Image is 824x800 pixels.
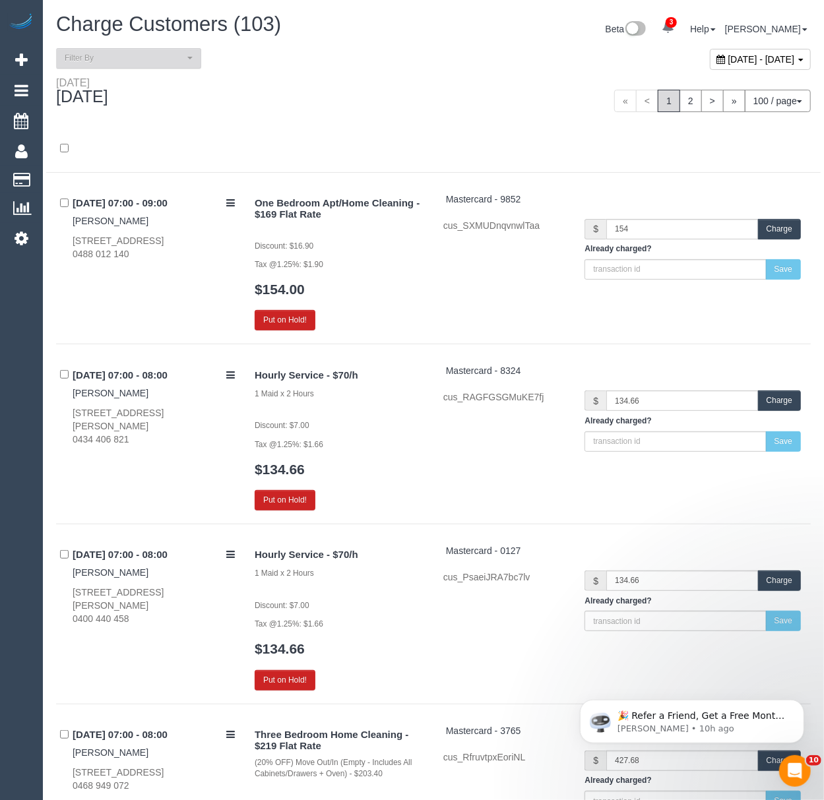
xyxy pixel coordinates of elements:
div: [STREET_ADDRESS] 0468 949 072 [73,766,235,792]
div: [DATE] [56,77,121,106]
div: [STREET_ADDRESS] 0488 012 140 [73,234,235,261]
a: Mastercard - 0127 [446,545,521,556]
button: Put on Hold! [255,670,315,691]
div: (20% OFF) Move Out/In (Empty - Includes All Cabinets/Drawers + Oven) - $203.40 [255,757,424,780]
h5: Already charged? [585,776,801,785]
h4: Hourly Service - $70/h [255,549,424,561]
button: Put on Hold! [255,310,315,330]
a: $134.66 [255,641,305,656]
a: $154.00 [255,282,305,297]
h5: Already charged? [585,417,801,425]
small: Tax @1.25%: $1.66 [255,619,323,629]
div: [STREET_ADDRESS][PERSON_NAME] 0434 406 821 [73,406,235,446]
a: » [723,90,745,112]
a: [PERSON_NAME] [73,388,148,398]
input: transaction id [585,611,766,631]
small: 1 Maid x 2 Hours [255,389,314,398]
a: 2 [680,90,702,112]
input: transaction id [585,259,766,280]
span: 1 [658,90,680,112]
h4: [DATE] 07:00 - 08:00 [73,549,235,561]
span: $ [585,570,606,591]
h5: Already charged? [585,245,801,253]
h4: One Bedroom Apt/Home Cleaning - $169 Flat Rate [255,198,424,220]
span: [DATE] - [DATE] [728,54,795,65]
small: Discount: $7.00 [255,601,309,610]
button: Charge [758,390,801,411]
h4: [DATE] 07:00 - 09:00 [73,198,235,209]
span: < [636,90,658,112]
span: « [614,90,637,112]
a: [PERSON_NAME] [73,567,148,578]
button: Filter By [56,48,201,69]
h4: [DATE] 07:00 - 08:00 [73,729,235,741]
h5: Already charged? [585,597,801,605]
button: 100 / page [745,90,811,112]
div: cus_RfruvtpxEoriNL [443,751,565,764]
button: Charge [758,570,801,591]
iframe: Intercom notifications message [560,672,824,764]
a: [PERSON_NAME] [725,24,808,34]
a: Help [690,24,716,34]
a: 3 [655,13,681,42]
small: Tax @1.25%: $1.90 [255,260,323,269]
small: 1 Maid x 2 Hours [255,569,314,578]
span: Filter By [65,53,184,64]
button: Put on Hold! [255,490,315,510]
a: $134.66 [255,462,305,477]
span: 10 [806,755,821,766]
a: Beta [606,24,647,34]
span: $ [585,219,606,239]
small: Tax @1.25%: $1.66 [255,440,323,449]
div: [DATE] [56,77,108,88]
img: New interface [624,21,646,38]
a: Mastercard - 9852 [446,194,521,204]
nav: Pagination navigation [614,90,811,112]
a: > [701,90,724,112]
button: Charge [758,219,801,239]
a: [PERSON_NAME] [73,216,148,226]
a: Mastercard - 3765 [446,725,521,736]
small: Discount: $7.00 [255,421,309,430]
iframe: Intercom live chat [779,755,811,787]
small: Discount: $16.90 [255,241,313,251]
input: transaction id [585,431,766,452]
a: Mastercard - 8324 [446,365,521,376]
span: $ [585,390,606,411]
div: cus_SXMUDnqvnwlTaa [443,219,565,232]
a: [PERSON_NAME] [73,747,148,758]
h4: Hourly Service - $70/h [255,370,424,381]
div: cus_RAGFGSGMuKE7fj [443,390,565,404]
h4: [DATE] 07:00 - 08:00 [73,370,235,381]
span: Charge Customers (103) [56,13,281,36]
span: 3 [666,17,677,28]
div: [STREET_ADDRESS][PERSON_NAME] 0400 440 458 [73,586,235,625]
h4: Three Bedroom Home Cleaning - $219 Flat Rate [255,729,424,751]
div: cus_PsaeiJRA7bc7lv [443,570,565,584]
img: Automaid Logo [8,13,34,32]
